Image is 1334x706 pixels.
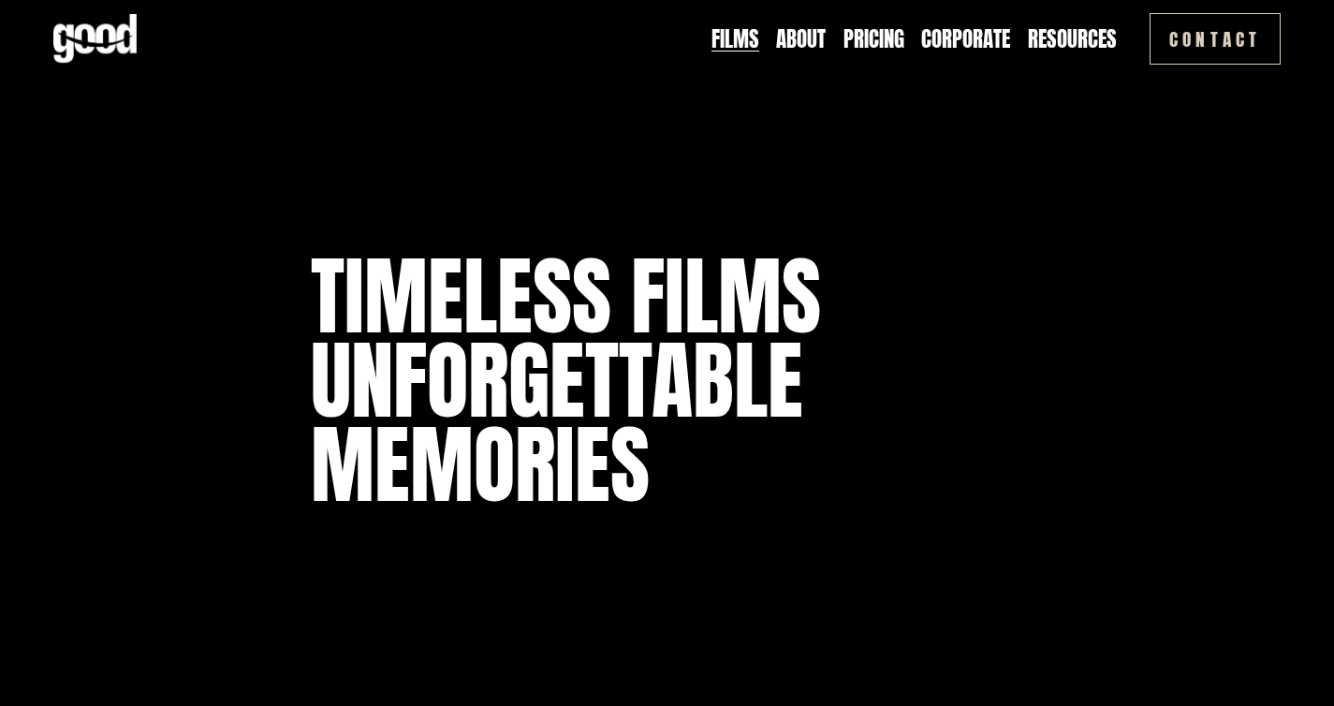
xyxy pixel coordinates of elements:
[1028,26,1117,51] span: Resources
[311,255,1022,508] h1: Timeless Films UNFORGETTABLE MEMORIES
[53,14,137,63] img: Good Feeling Films
[776,23,826,53] a: About
[843,23,904,53] a: Pricing
[1028,23,1117,53] a: folder dropdown
[921,23,1010,53] a: Corporate
[711,23,759,53] a: Films
[1150,13,1281,64] a: Contact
